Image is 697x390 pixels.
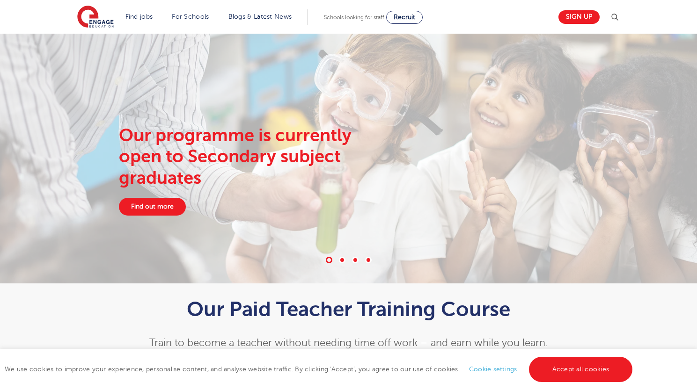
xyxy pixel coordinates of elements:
span: Recruit [394,14,415,21]
img: Engage Education [77,6,114,29]
a: Accept all cookies [529,357,633,382]
a: Blogs & Latest News [228,13,292,20]
a: Find jobs [125,13,153,20]
a: Cookie settings [469,366,517,373]
a: Recruit [386,11,423,24]
span: Train to become a teacher without needing time off work – and earn while you learn. [149,337,548,348]
span: Schools looking for staff [324,14,384,21]
a: Sign up [558,10,600,24]
div: Our programme is currently open to Secondary subject graduates [119,125,389,189]
h1: Our Paid Teacher Training Course [119,297,578,321]
a: Find out more [119,198,186,216]
a: For Schools [172,13,209,20]
span: We use cookies to improve your experience, personalise content, and analyse website traffic. By c... [5,366,635,373]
